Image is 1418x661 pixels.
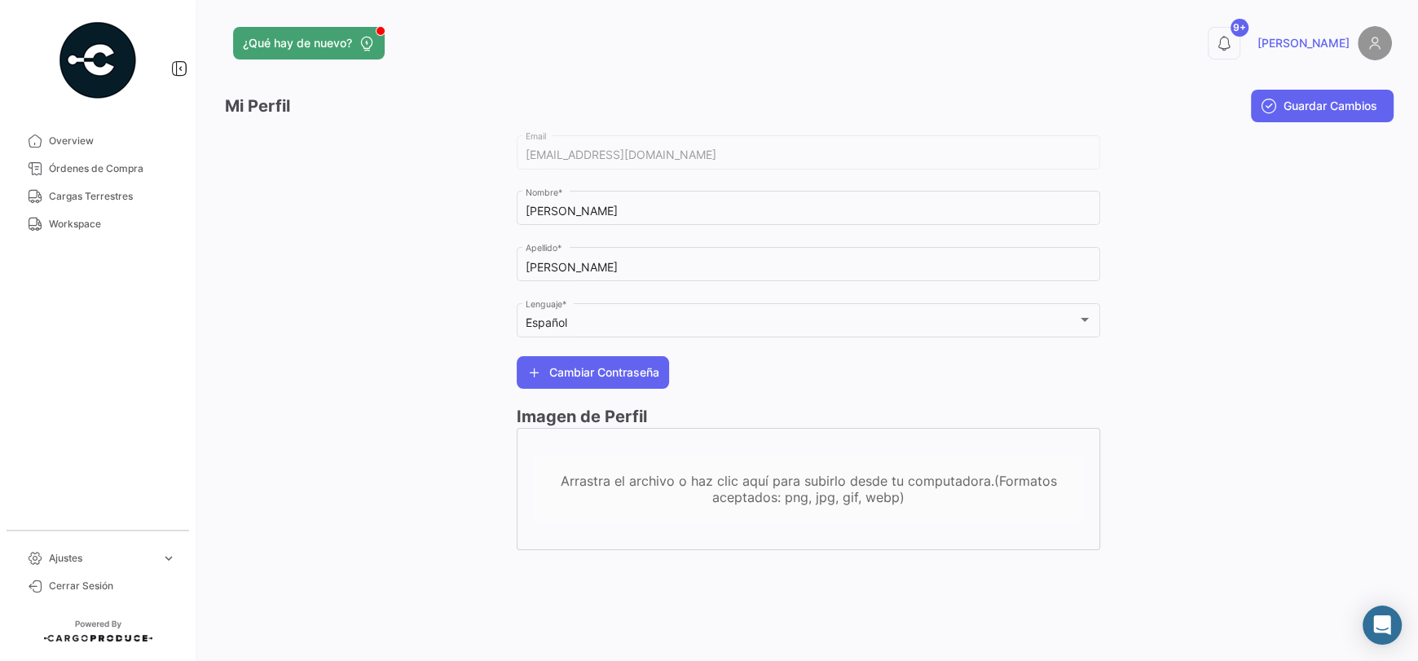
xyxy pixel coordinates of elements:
mat-select-trigger: Español [526,315,567,329]
div: Abrir Intercom Messenger [1363,606,1402,645]
span: expand_more [161,551,176,566]
span: Ajustes [49,551,155,566]
span: Cargas Terrestres [49,189,176,204]
span: [PERSON_NAME] [1257,35,1350,51]
span: Cambiar Contraseña [549,364,659,381]
a: Cargas Terrestres [13,183,183,210]
a: Órdenes de Compra [13,155,183,183]
span: Overview [49,134,176,148]
button: ¿Qué hay de nuevo? [233,27,385,59]
img: placeholder-user.png [1358,26,1392,60]
div: Arrastra el archivo o haz clic aquí para subirlo desde tu computadora.(Formatos aceptados: png, j... [534,473,1083,505]
h3: Mi Perfil [225,95,290,118]
span: Cerrar Sesión [49,579,176,593]
span: ¿Qué hay de nuevo? [243,35,352,51]
h3: Imagen de Perfil [517,405,1100,428]
a: Workspace [13,210,183,238]
a: Overview [13,127,183,155]
img: powered-by.png [57,20,139,101]
span: Guardar Cambios [1284,98,1377,114]
button: Cambiar Contraseña [517,356,669,389]
span: Workspace [49,217,176,231]
span: Órdenes de Compra [49,161,176,176]
button: Guardar Cambios [1251,90,1394,122]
